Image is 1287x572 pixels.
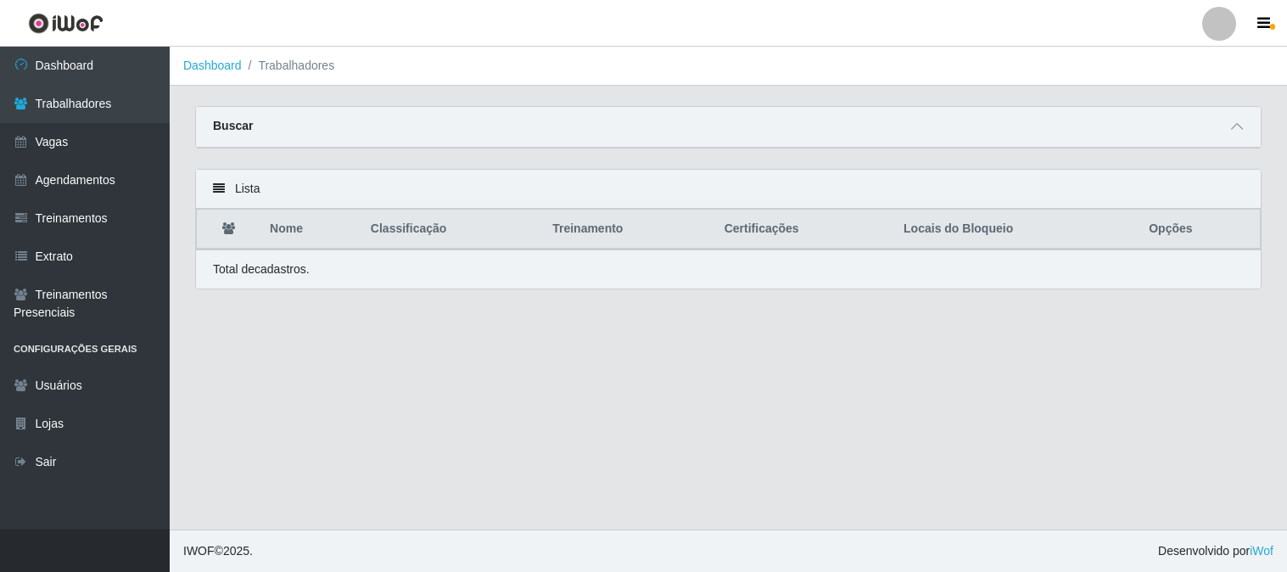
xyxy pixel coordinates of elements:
[213,119,253,132] strong: Buscar
[183,544,215,558] span: IWOF
[170,47,1287,86] nav: breadcrumb
[196,170,1261,209] div: Lista
[1158,542,1273,560] span: Desenvolvido por
[28,13,104,34] img: CoreUI Logo
[1250,544,1273,558] a: iWof
[183,542,253,560] span: © 2025 .
[361,210,542,250] th: Classificação
[260,210,361,250] th: Nome
[213,261,310,278] p: Total de cadastros.
[1139,210,1260,250] th: Opções
[542,210,714,250] th: Treinamento
[714,210,893,250] th: Certificações
[183,59,242,72] a: Dashboard
[242,57,335,75] li: Trabalhadores
[893,210,1139,250] th: Locais do Bloqueio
